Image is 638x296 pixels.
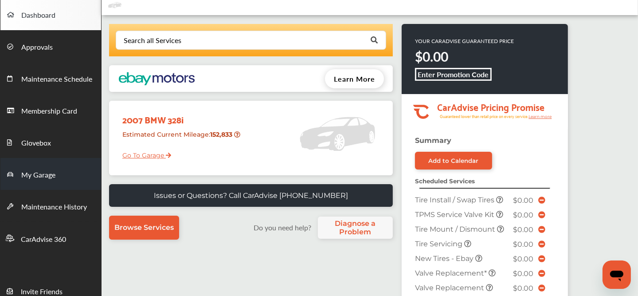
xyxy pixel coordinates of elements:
p: YOUR CARADVISE GUARANTEED PRICE [415,37,514,45]
span: $0.00 [513,196,534,205]
img: placeholder_car.5a1ece94.svg [300,105,375,163]
tspan: Guaranteed lower than retail price on every service. [440,114,528,119]
span: Valve Replacement [415,284,486,292]
span: Maintenance History [21,201,87,213]
span: Glovebox [21,138,51,149]
strong: Summary [415,136,451,145]
tspan: CarAdvise Pricing Promise [437,99,544,114]
span: $0.00 [513,211,534,219]
a: Glovebox [0,126,101,158]
iframe: Button to launch messaging window [603,260,631,289]
a: Approvals [0,30,101,62]
span: Approvals [21,42,53,53]
a: Go To Garage [116,145,171,162]
span: $0.00 [513,284,534,292]
strong: Scheduled Services [415,178,475,185]
a: Add to Calendar [415,152,492,170]
span: Tire Mount / Dismount [415,225,497,233]
span: Diagnose a Problem [322,219,388,236]
tspan: Learn more [528,114,552,119]
a: Issues or Questions? Call CarAdvise [PHONE_NUMBER] [109,184,393,207]
span: New Tires - Ebay [415,254,475,263]
div: Estimated Current Mileage : [116,127,246,150]
span: $0.00 [513,225,534,234]
span: Tire Install / Swap Tires [415,196,496,204]
a: Membership Card [0,94,101,126]
div: 2007 BMW 328i [116,105,246,127]
span: $0.00 [513,269,534,278]
b: Enter Promotion Code [418,69,489,79]
span: Maintenance Schedule [21,74,92,85]
div: Search all Services [124,37,181,44]
p: Issues or Questions? Call CarAdvise [PHONE_NUMBER] [154,191,348,200]
a: Diagnose a Problem [318,217,393,239]
span: Tire Servicing [415,240,464,248]
span: Learn More [334,74,375,84]
span: $0.00 [513,240,534,249]
a: Browse Services [109,216,179,240]
div: Add to Calendar [429,157,479,164]
span: $0.00 [513,255,534,263]
span: CarAdvise 360 [21,234,66,245]
span: My Garage [21,170,55,181]
a: My Garage [0,158,101,190]
span: Membership Card [21,106,77,117]
span: Dashboard [21,10,55,21]
label: Do you need help? [250,222,316,233]
span: Browse Services [114,223,174,232]
a: Maintenance Schedule [0,62,101,94]
span: Valve Replacement* [415,269,489,277]
a: Maintenance History [0,190,101,222]
strong: 152,833 [210,130,234,138]
strong: $0.00 [415,47,448,66]
span: TPMS Service Valve Kit [415,210,496,219]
